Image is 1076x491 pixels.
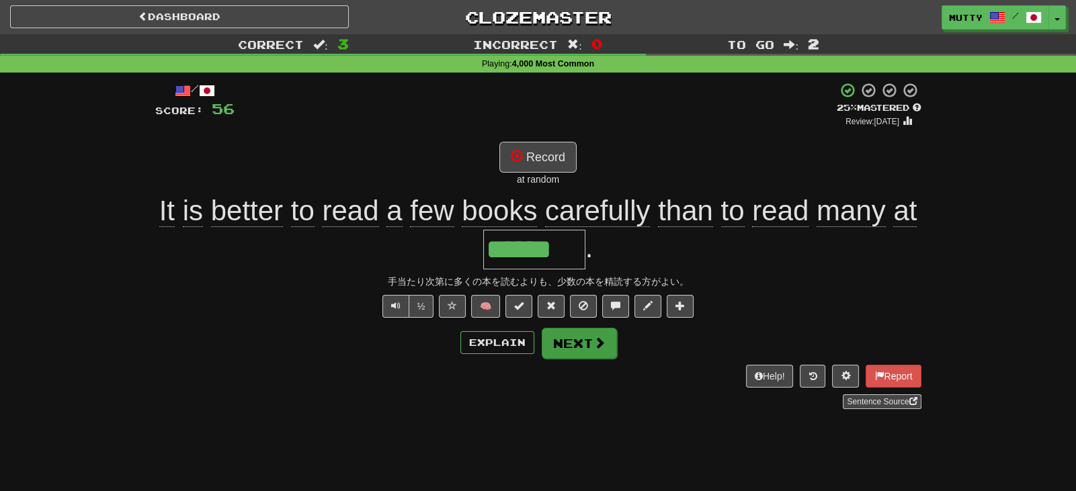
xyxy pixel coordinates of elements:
[382,295,409,318] button: Play sentence audio (ctl+space)
[238,38,304,51] span: Correct
[460,331,534,354] button: Explain
[1012,11,1019,20] span: /
[409,295,434,318] button: ½
[949,11,983,24] span: mutty
[499,142,577,173] button: Record
[512,59,594,69] strong: 4,000 Most Common
[369,5,708,29] a: Clozemaster
[542,328,617,359] button: Next
[746,365,794,388] button: Help!
[817,195,886,227] span: many
[752,195,809,227] span: read
[837,102,921,114] div: Mastered
[845,117,899,126] small: Review: [DATE]
[471,295,500,318] button: 🧠
[585,232,593,263] span: .
[602,295,629,318] button: Discuss sentence (alt+u)
[570,295,597,318] button: Ignore sentence (alt+i)
[634,295,661,318] button: Edit sentence (alt+d)
[183,195,203,227] span: is
[380,295,434,318] div: Text-to-speech controls
[866,365,921,388] button: Report
[313,39,328,50] span: :
[10,5,349,28] a: Dashboard
[658,195,713,227] span: than
[337,36,349,52] span: 3
[784,39,798,50] span: :
[439,295,466,318] button: Favorite sentence (alt+f)
[545,195,650,227] span: carefully
[942,5,1049,30] a: mutty /
[473,38,558,51] span: Incorrect
[538,295,565,318] button: Reset to 0% Mastered (alt+r)
[155,105,204,116] span: Score:
[505,295,532,318] button: Set this sentence to 100% Mastered (alt+m)
[893,195,917,227] span: at
[567,39,582,50] span: :
[721,195,745,227] span: to
[159,195,175,227] span: It
[462,195,537,227] span: books
[843,394,921,409] a: Sentence Source
[322,195,378,227] span: read
[800,365,825,388] button: Round history (alt+y)
[386,195,402,227] span: a
[837,102,857,113] span: 25 %
[211,195,283,227] span: better
[155,275,921,288] div: 手当たり次第に多くの本を読むよりも、少数の本を精読する方がよい。
[212,100,235,117] span: 56
[591,36,603,52] span: 0
[291,195,315,227] span: to
[155,173,921,186] div: at random
[727,38,774,51] span: To go
[155,82,235,99] div: /
[808,36,819,52] span: 2
[667,295,694,318] button: Add to collection (alt+a)
[410,195,454,227] span: few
